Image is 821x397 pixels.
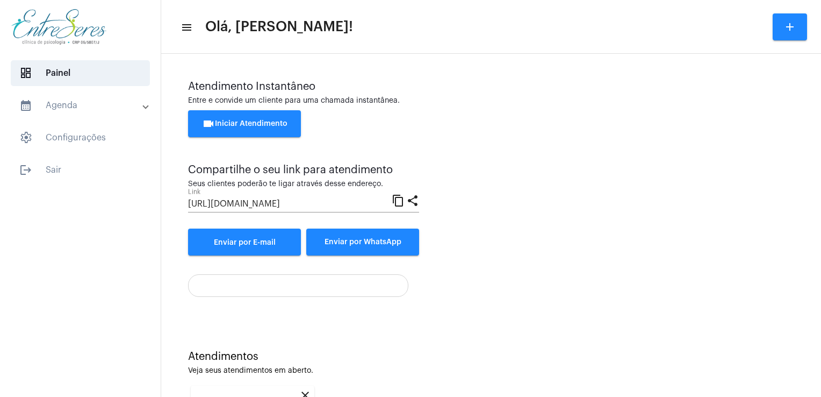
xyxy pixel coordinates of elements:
span: Enviar por WhatsApp [325,238,401,246]
img: aa27006a-a7e4-c883-abf8-315c10fe6841.png [9,5,109,48]
div: Entre e convide um cliente para uma chamada instantânea. [188,97,794,105]
div: Seus clientes poderão te ligar através desse endereço. [188,180,419,188]
mat-icon: add [783,20,796,33]
mat-icon: content_copy [392,194,405,207]
span: sidenav icon [19,67,32,80]
span: Enviar por E-mail [214,239,276,246]
mat-icon: sidenav icon [19,164,32,176]
mat-icon: sidenav icon [19,99,32,112]
span: Olá, [PERSON_NAME]! [205,18,353,36]
button: Iniciar Atendimento [188,110,301,137]
span: Sair [11,157,150,183]
mat-panel-title: Agenda [19,99,143,112]
span: Painel [11,60,150,86]
div: Atendimento Instantâneo [188,81,794,93]
div: Compartilhe o seu link para atendimento [188,164,419,176]
mat-icon: videocam [202,117,215,130]
mat-icon: share [406,194,419,207]
button: Enviar por WhatsApp [306,229,419,256]
a: Enviar por E-mail [188,229,301,256]
mat-icon: sidenav icon [181,21,191,34]
span: Configurações [11,125,150,151]
span: Iniciar Atendimento [202,120,287,127]
mat-expansion-panel-header: sidenav iconAgenda [6,93,161,118]
span: sidenav icon [19,131,32,144]
div: Veja seus atendimentos em aberto. [188,367,794,375]
div: Atendimentos [188,351,794,363]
